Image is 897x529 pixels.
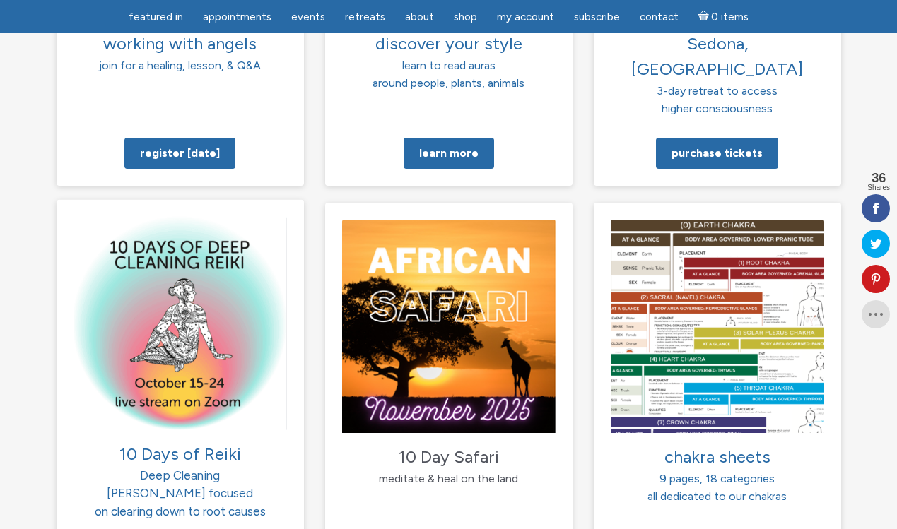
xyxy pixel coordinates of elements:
[291,11,325,23] span: Events
[397,4,442,31] a: About
[345,11,385,23] span: Retreats
[867,172,890,184] span: 36
[574,11,620,23] span: Subscribe
[659,472,775,485] span: 9 pages, 18 categories
[662,102,773,115] span: higher consciousness
[454,11,477,23] span: Shop
[640,11,679,23] span: Contact
[867,184,890,191] span: Shares
[375,33,522,54] span: discover your style
[497,11,554,23] span: My Account
[405,11,434,23] span: About
[120,4,192,31] a: featured in
[631,4,687,31] a: Contact
[404,138,494,169] a: Learn more
[657,84,778,97] span: 3-day retreat to access
[373,76,524,90] span: around people, plants, animals
[647,489,787,503] span: all dedicated to our chakras
[698,11,712,23] i: Cart
[124,138,235,169] a: Register [DATE]
[107,448,253,500] span: Deep Cleaning [PERSON_NAME] focused
[379,472,518,485] span: meditate & heal on the land
[656,138,778,169] a: Purchase tickets
[399,446,499,467] span: 10 Day Safari
[488,4,563,31] a: My Account
[402,59,496,72] span: learn to read auras
[99,59,261,72] span: join for a healing, lesson, & Q&A
[565,4,628,31] a: Subscribe
[203,11,271,23] span: Appointments
[711,12,749,23] span: 0 items
[283,4,334,31] a: Events
[445,4,486,31] a: Shop
[690,2,758,31] a: Cart0 items
[95,504,266,518] span: on clearing down to root causes
[664,446,770,467] span: chakra sheets
[129,11,183,23] span: featured in
[194,4,280,31] a: Appointments
[336,4,394,31] a: Retreats
[103,33,257,54] span: working with angels
[119,443,241,463] span: 10 Days of Reiki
